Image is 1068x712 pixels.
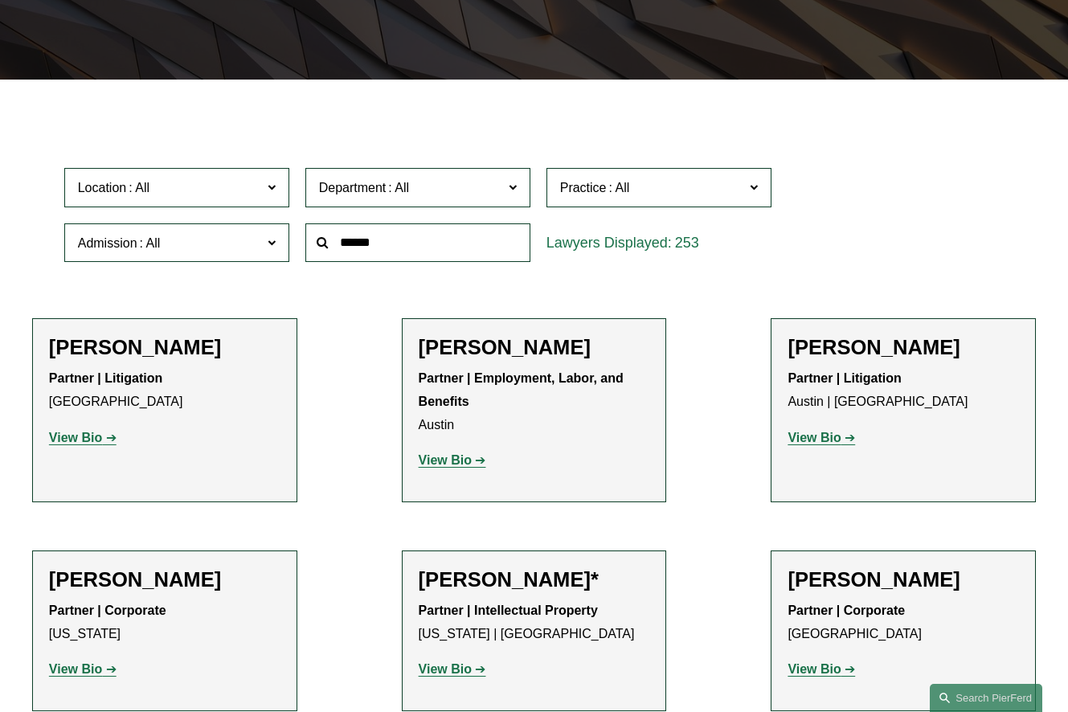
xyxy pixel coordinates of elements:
[788,567,1019,592] h2: [PERSON_NAME]
[419,567,650,592] h2: [PERSON_NAME]*
[930,684,1042,712] a: Search this site
[319,181,387,194] span: Department
[49,567,280,592] h2: [PERSON_NAME]
[49,431,117,444] a: View Bio
[788,599,1019,646] p: [GEOGRAPHIC_DATA]
[419,662,486,676] a: View Bio
[788,367,1019,414] p: Austin | [GEOGRAPHIC_DATA]
[419,453,472,467] strong: View Bio
[788,662,841,676] strong: View Bio
[788,662,855,676] a: View Bio
[788,431,841,444] strong: View Bio
[419,367,650,436] p: Austin
[788,604,905,617] strong: Partner | Corporate
[419,453,486,467] a: View Bio
[675,235,699,251] span: 253
[49,371,162,385] strong: Partner | Litigation
[788,335,1019,360] h2: [PERSON_NAME]
[419,604,598,617] strong: Partner | Intellectual Property
[49,604,166,617] strong: Partner | Corporate
[419,371,628,408] strong: Partner | Employment, Labor, and Benefits
[78,236,137,250] span: Admission
[419,599,650,646] p: [US_STATE] | [GEOGRAPHIC_DATA]
[560,181,607,194] span: Practice
[49,662,117,676] a: View Bio
[49,431,102,444] strong: View Bio
[49,367,280,414] p: [GEOGRAPHIC_DATA]
[49,662,102,676] strong: View Bio
[78,181,127,194] span: Location
[49,599,280,646] p: [US_STATE]
[49,335,280,360] h2: [PERSON_NAME]
[788,431,855,444] a: View Bio
[419,662,472,676] strong: View Bio
[788,371,901,385] strong: Partner | Litigation
[419,335,650,360] h2: [PERSON_NAME]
